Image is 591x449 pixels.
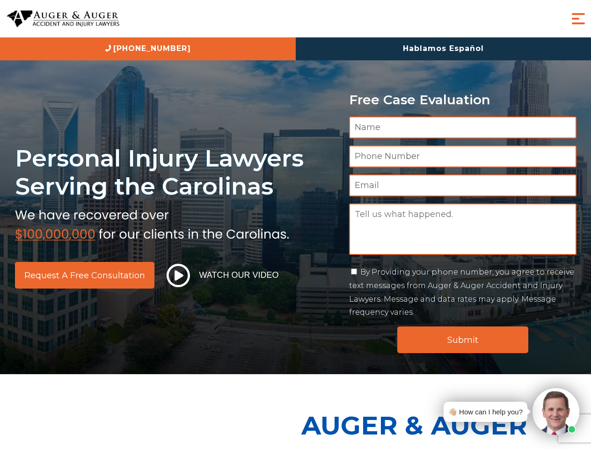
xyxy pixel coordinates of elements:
[24,271,145,280] span: Request a Free Consultation
[15,262,154,289] a: Request a Free Consultation
[15,144,338,201] h1: Personal Injury Lawyers Serving the Carolinas
[349,93,576,107] p: Free Case Evaluation
[164,263,282,288] button: Watch Our Video
[349,145,576,167] input: Phone Number
[349,116,576,138] input: Name
[301,402,586,449] p: Auger & Auger
[15,205,289,241] img: sub text
[7,10,119,28] img: Auger & Auger Accident and Injury Lawyers Logo
[569,9,588,28] button: Menu
[448,406,523,418] div: 👋🏼 How can I help you?
[349,268,574,317] label: By Providing your phone number, you agree to receive text messages from Auger & Auger Accident an...
[533,388,579,435] img: Intaker widget Avatar
[397,326,528,353] input: Submit
[349,174,576,196] input: Email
